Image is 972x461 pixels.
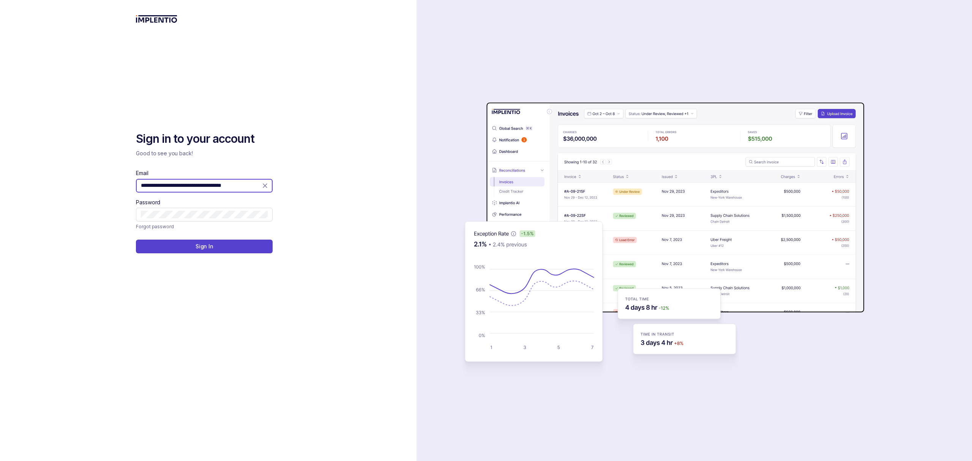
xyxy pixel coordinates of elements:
[136,199,160,206] label: Password
[136,223,174,230] p: Forgot password
[136,150,273,157] p: Good to see you back!
[136,240,273,253] button: Sign In
[136,131,273,147] h2: Sign in to your account
[136,223,174,230] a: Link Forgot password
[136,15,177,23] img: logo
[438,79,867,382] img: signin-background.svg
[196,243,213,250] p: Sign In
[136,169,148,177] label: Email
